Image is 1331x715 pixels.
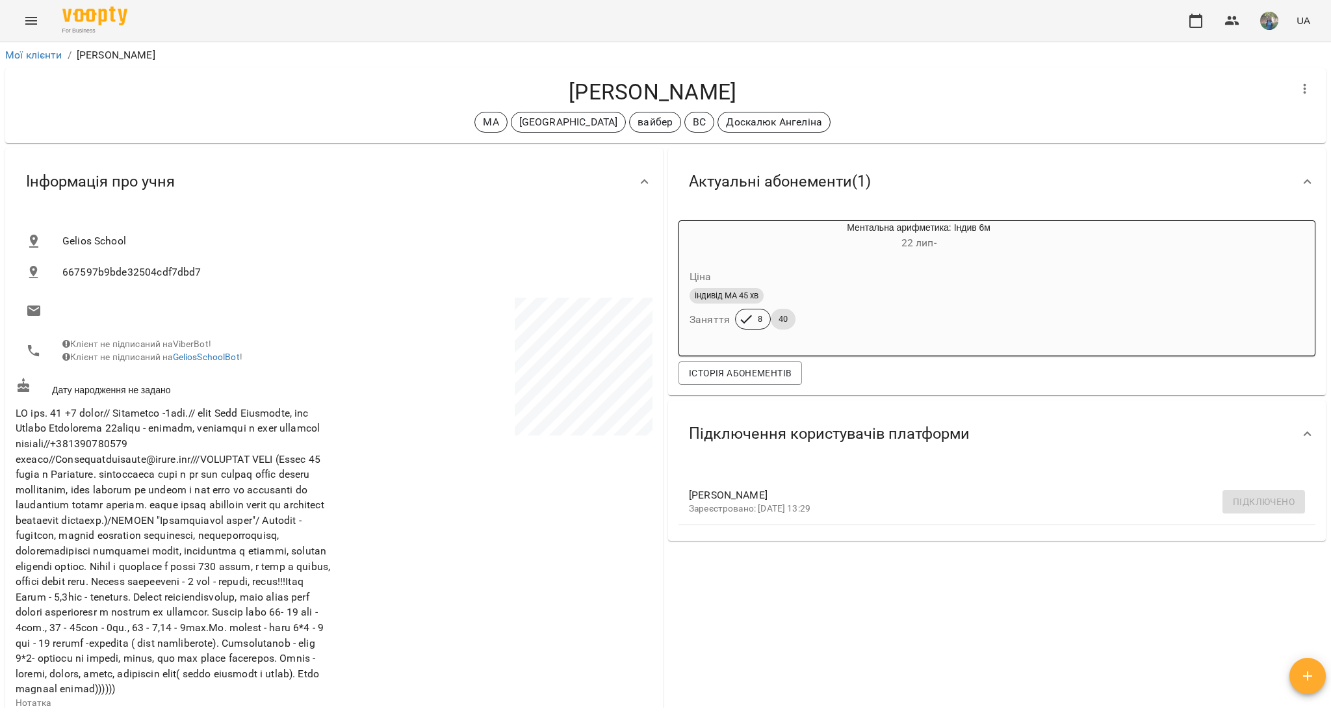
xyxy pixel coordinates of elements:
[684,112,714,133] div: ВС
[689,365,792,381] span: Історія абонементів
[16,697,331,710] p: Нотатка
[26,172,175,192] span: Інформація про учня
[901,237,937,249] span: 22 лип -
[1291,8,1315,32] button: UA
[679,221,742,252] div: Ментальна арифметика: Індив 6м
[5,148,663,215] div: Інформація про учня
[62,339,211,349] span: Клієнт не підписаний на ViberBot!
[690,290,764,302] span: індивід МА 45 хв
[689,487,1284,503] span: [PERSON_NAME]
[173,352,240,362] a: GeliosSchoolBot
[16,5,47,36] button: Menu
[668,400,1326,467] div: Підключення користувачів платформи
[638,114,673,130] p: вайбер
[726,114,822,130] p: Доскалюк Ангеліна
[750,313,770,325] span: 8
[678,361,802,385] button: Історія абонементів
[717,112,831,133] div: Доскалюк Ангеліна
[689,502,1284,515] p: Зареєстровано: [DATE] 13:29
[679,221,1096,345] button: Ментальна арифметика: Індив 6м22 лип- Цінаіндивід МА 45 хвЗаняття840
[5,47,1326,63] nav: breadcrumb
[690,268,712,286] h6: Ціна
[62,6,127,25] img: Voopty Logo
[668,148,1326,215] div: Актуальні абонементи(1)
[629,112,681,133] div: вайбер
[474,112,507,133] div: МА
[5,49,62,61] a: Мої клієнти
[1297,14,1310,27] span: UA
[519,114,618,130] p: [GEOGRAPHIC_DATA]
[16,407,330,695] span: LO ips. 41 +7 dolor// Sitametco -1adi.// elit Sedd Eiusmodte, inc Utlabo Etdolorema 22aliqu - eni...
[689,172,871,192] span: Актуальні абонементи ( 1 )
[16,79,1289,105] h4: [PERSON_NAME]
[742,221,1096,252] div: Ментальна арифметика: Індив 6м
[689,424,970,444] span: Підключення користувачів платформи
[62,233,642,249] span: Gelios School
[1260,12,1278,30] img: de1e453bb906a7b44fa35c1e57b3518e.jpg
[771,313,795,325] span: 40
[62,27,127,35] span: For Business
[483,114,498,130] p: МА
[77,47,155,63] p: [PERSON_NAME]
[62,352,242,362] span: Клієнт не підписаний на !
[68,47,71,63] li: /
[62,265,642,280] span: 667597b9bde32504cdf7dbd7
[690,311,730,329] h6: Заняття
[693,114,706,130] p: ВС
[13,375,334,399] div: Дату народження не задано
[511,112,627,133] div: [GEOGRAPHIC_DATA]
